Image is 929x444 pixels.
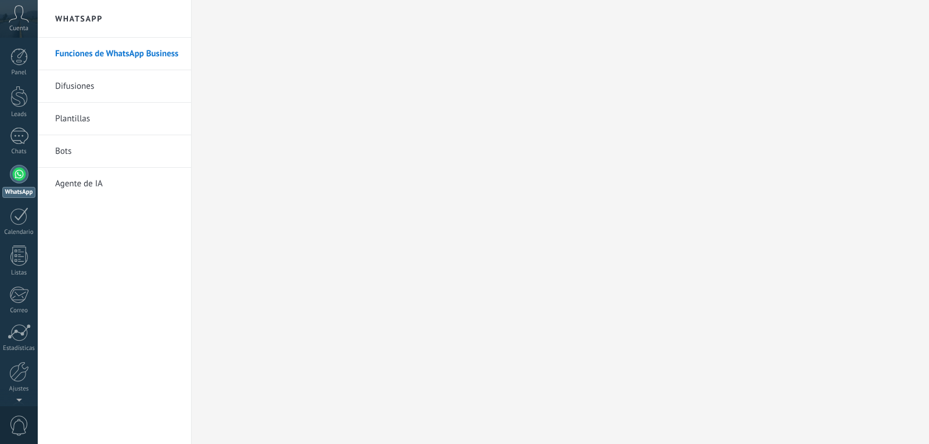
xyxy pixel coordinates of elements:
div: Calendario [2,229,36,236]
a: Agente de IA [55,168,179,200]
div: Estadísticas [2,345,36,352]
div: Ajustes [2,385,36,393]
li: Funciones de WhatsApp Business [38,38,191,70]
li: Difusiones [38,70,191,103]
a: Bots [55,135,179,168]
div: WhatsApp [2,187,35,198]
li: Agente de IA [38,168,191,200]
span: Cuenta [9,25,28,33]
div: Listas [2,269,36,277]
a: Plantillas [55,103,179,135]
div: Leads [2,111,36,118]
div: Correo [2,307,36,315]
a: Funciones de WhatsApp Business [55,38,179,70]
li: Plantillas [38,103,191,135]
a: Difusiones [55,70,179,103]
li: Bots [38,135,191,168]
div: Chats [2,148,36,156]
div: Panel [2,69,36,77]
